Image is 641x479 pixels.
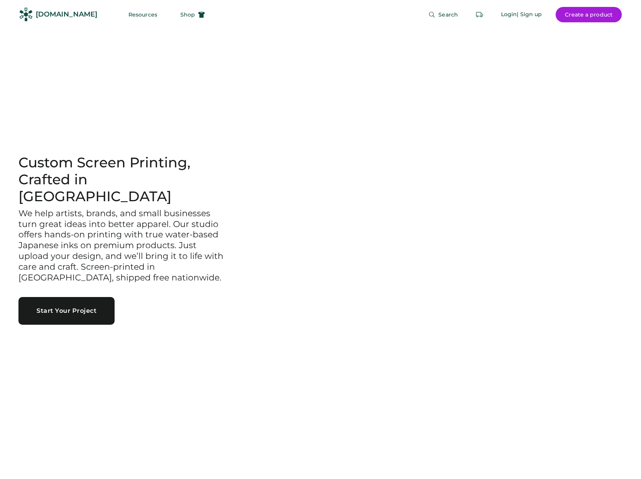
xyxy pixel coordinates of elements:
button: Start Your Project [18,297,115,325]
div: Login [501,11,517,18]
span: Search [438,12,458,17]
img: Rendered Logo - Screens [19,8,33,21]
div: | Sign up [517,11,542,18]
h1: Custom Screen Printing, Crafted in [GEOGRAPHIC_DATA] [18,154,238,205]
button: Create a product [556,7,622,22]
button: Resources [119,7,166,22]
div: [DOMAIN_NAME] [36,10,97,19]
h3: We help artists, brands, and small businesses turn great ideas into better apparel. Our studio of... [18,208,226,284]
button: Retrieve an order [472,7,487,22]
button: Search [419,7,467,22]
button: Shop [171,7,214,22]
span: Shop [180,12,195,17]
